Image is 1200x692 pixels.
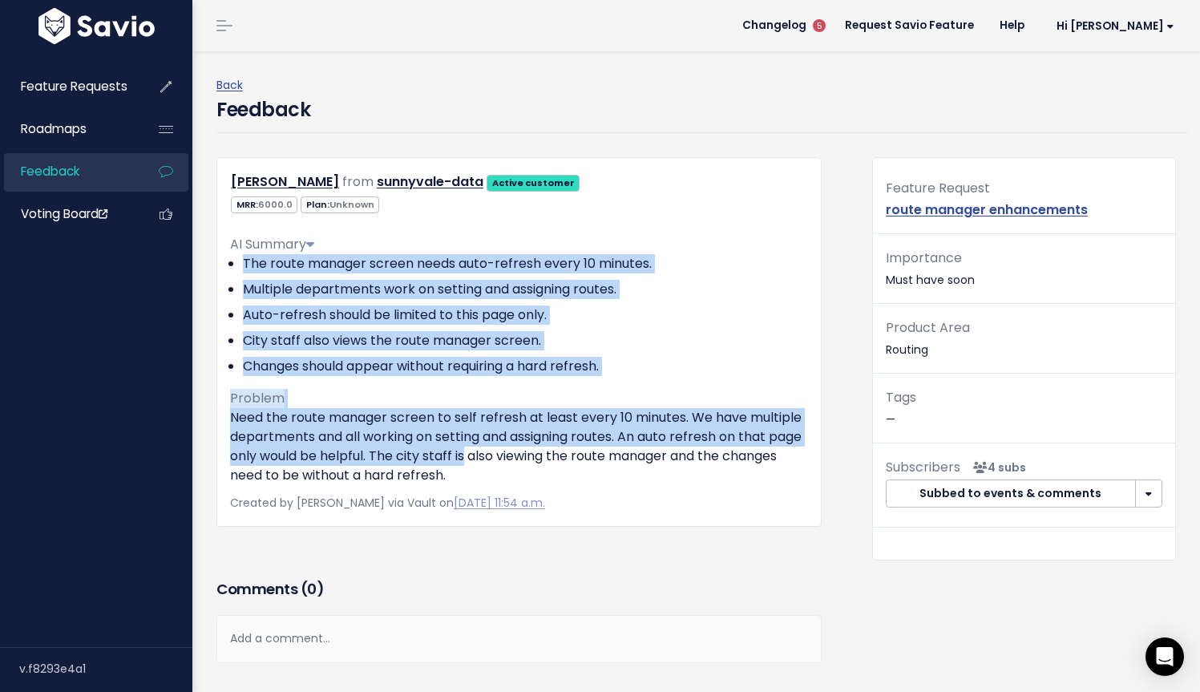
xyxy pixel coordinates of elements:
span: 6000.0 [258,198,293,211]
li: The route manager screen needs auto-refresh every 10 minutes. [243,254,808,273]
img: logo-white.9d6f32f41409.svg [34,8,159,44]
a: [DATE] 11:54 a.m. [454,495,545,511]
div: Open Intercom Messenger [1145,637,1184,676]
a: Help [987,14,1037,38]
div: v.f8293e4a1 [19,648,192,690]
li: City staff also views the route manager screen. [243,331,808,350]
p: Need the route manager screen to self refresh at least every 10 minutes. We have multiple departm... [230,408,808,485]
span: Plan: [301,196,379,213]
a: Feature Requests [4,68,133,105]
span: Unknown [329,198,374,211]
span: Created by [PERSON_NAME] via Vault on [230,495,545,511]
li: Auto-refresh should be limited to this page only. [243,306,808,325]
a: [PERSON_NAME] [231,172,339,191]
span: Tags [886,388,916,407]
a: Roadmaps [4,111,133,148]
span: from [342,172,374,191]
span: 0 [307,579,317,599]
span: 5 [813,19,826,32]
span: Importance [886,249,962,267]
span: Hi [PERSON_NAME] [1057,20,1174,32]
p: — [886,386,1162,430]
a: Back [216,77,243,93]
a: sunnyvale-data [377,172,483,191]
p: Must have soon [886,247,1162,290]
p: Routing [886,317,1162,360]
span: AI Summary [230,235,314,253]
span: Voting Board [21,205,107,222]
a: Hi [PERSON_NAME] [1037,14,1187,38]
span: MRR: [231,196,297,213]
span: Feature Requests [21,78,127,95]
h3: Comments ( ) [216,578,822,601]
span: Product Area [886,318,970,337]
li: Multiple departments work on setting and assigning routes. [243,280,808,299]
span: Problem [230,389,285,407]
span: Subscribers [886,458,960,476]
a: Request Savio Feature [832,14,987,38]
span: Changelog [742,20,806,31]
button: Subbed to events & comments [886,480,1136,508]
span: Feedback [21,163,79,180]
a: Feedback [4,153,133,190]
span: Feature Request [886,179,990,197]
span: Roadmaps [21,120,87,137]
li: Changes should appear without requiring a hard refresh. [243,357,808,376]
h4: Feedback [216,95,310,124]
a: Voting Board [4,196,133,233]
strong: Active customer [492,176,575,189]
span: <p><strong>Subscribers</strong><br><br> - Kris Casalla<br> - jose caselles<br> - Giriraj Bhojak<b... [967,459,1026,475]
div: Add a comment... [216,615,822,662]
a: route manager enhancements [886,200,1088,219]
